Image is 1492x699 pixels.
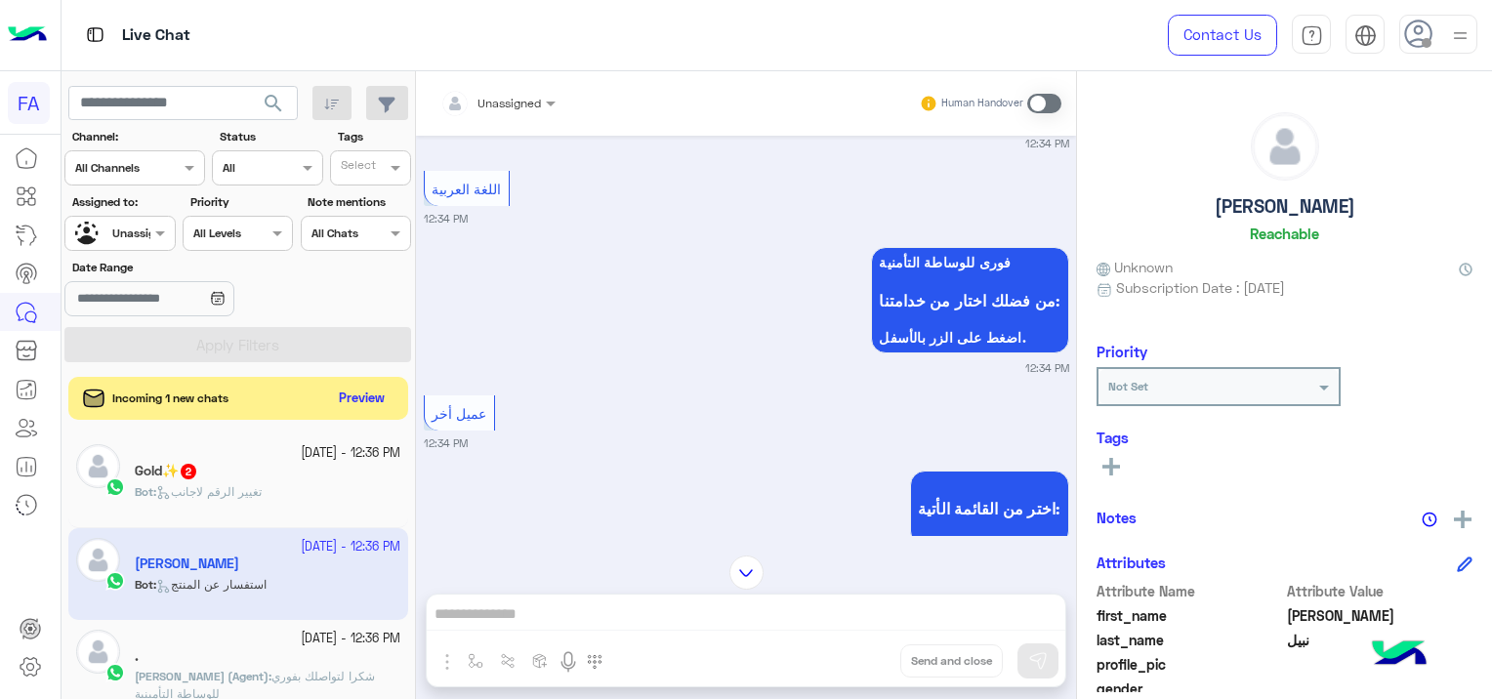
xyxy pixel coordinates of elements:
button: Apply Filters [64,327,411,362]
img: Logo [8,15,47,56]
img: tab [83,22,107,47]
span: gender [1097,678,1283,699]
span: 2 [181,464,196,479]
h5: [PERSON_NAME] [1215,195,1355,218]
h6: Reachable [1250,225,1319,242]
span: profile_pic [1097,654,1283,675]
img: WhatsApp [105,663,125,682]
span: Unassigned [477,96,541,110]
label: Channel: [72,128,203,145]
img: defaultAdmin.png [76,630,120,674]
span: اضغط على الزر بالأسفل. [879,330,1060,346]
h6: Tags [1097,429,1472,446]
a: tab [1292,15,1331,56]
span: بيتر [1287,605,1473,626]
img: defaultAdmin.png [76,444,120,488]
span: search [262,92,285,115]
button: Preview [331,385,394,413]
img: notes [1422,512,1437,527]
img: hulul-logo.png [1365,621,1433,689]
div: Select [338,156,376,179]
span: Attribute Value [1287,581,1473,601]
span: Attribute Name [1097,581,1283,601]
h6: Priority [1097,343,1147,360]
small: [DATE] - 12:36 PM [301,444,400,463]
small: 12:34 PM [1025,136,1069,151]
p: Live Chat [122,22,190,49]
span: اختر من القائمة الأتية: [918,499,1061,517]
img: add [1454,511,1471,528]
span: اللغة العربية [432,181,501,197]
small: 12:34 PM [1025,360,1069,376]
span: [PERSON_NAME] (Agent) [135,669,269,683]
label: Status [220,128,320,145]
label: Assigned to: [72,193,173,211]
span: من فضلك اختار من خدامتنا: [879,291,1060,309]
span: first_name [1097,605,1283,626]
h6: Notes [1097,509,1137,526]
img: defaultAdmin.png [1252,113,1318,180]
label: Date Range [72,259,291,276]
span: Unknown [1097,257,1173,277]
small: [DATE] - 12:36 PM [301,630,400,648]
img: WhatsApp [105,477,125,497]
h5: . [135,648,139,665]
span: عميل أخر [432,405,486,422]
b: : [135,484,156,499]
small: 12:34 PM [424,211,468,226]
span: Incoming 1 new chats [112,390,228,407]
span: null [1287,678,1473,699]
button: search [250,86,298,128]
a: Contact Us [1168,15,1277,56]
img: scroll [729,555,764,590]
span: Bot [135,484,153,499]
img: tab [1301,24,1323,47]
h6: Attributes [1097,554,1166,571]
img: tab [1354,24,1377,47]
small: Human Handover [941,96,1023,111]
span: فورى للوساطة التأمنية [879,255,1060,270]
h5: Gold✨ [135,463,198,479]
div: FA [8,82,50,124]
span: Subscription Date : [DATE] [1116,277,1285,298]
label: Priority [190,193,291,211]
span: نبيل [1287,630,1473,650]
span: تغيير الرقم لاجانب [156,484,262,499]
span: last_name [1097,630,1283,650]
button: Send and close [900,644,1003,678]
label: Tags [338,128,409,145]
img: profile [1448,23,1472,48]
b: : [135,669,271,683]
small: 12:34 PM [424,435,468,451]
label: Note mentions [308,193,408,211]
